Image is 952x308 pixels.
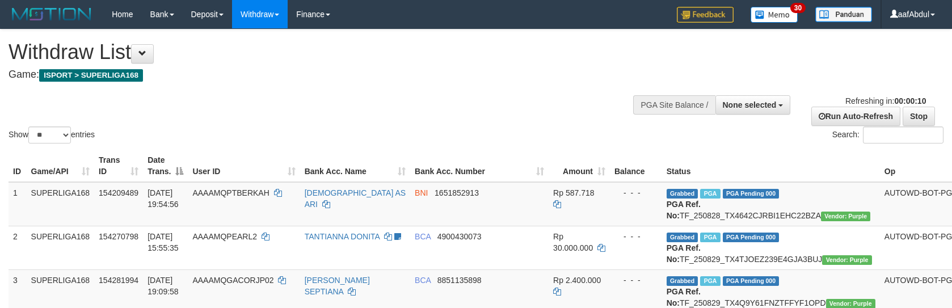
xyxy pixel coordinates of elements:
[9,150,27,182] th: ID
[553,232,593,252] span: Rp 30.000.000
[305,276,370,296] a: [PERSON_NAME] SEPTIANA
[415,232,431,241] span: BCA
[27,150,95,182] th: Game/API: activate to sort column ascending
[192,188,269,197] span: AAAAMQPTBERKAH
[633,95,715,115] div: PGA Site Balance /
[667,200,701,220] b: PGA Ref. No:
[9,182,27,226] td: 1
[700,189,720,199] span: Marked by aafchhiseyha
[148,188,179,209] span: [DATE] 19:54:56
[822,255,871,265] span: Vendor URL: https://trx4.1velocity.biz
[148,232,179,252] span: [DATE] 15:55:35
[148,276,179,296] span: [DATE] 19:09:58
[437,276,482,285] span: Copy 8851135898 to clipboard
[667,233,698,242] span: Grabbed
[300,150,410,182] th: Bank Acc. Name: activate to sort column ascending
[305,232,380,241] a: TANTIANNA DONITA
[28,126,71,144] select: Showentries
[9,226,27,269] td: 2
[903,107,935,126] a: Stop
[662,150,880,182] th: Status
[715,95,791,115] button: None selected
[723,189,780,199] span: PGA Pending
[614,187,658,199] div: - - -
[667,189,698,199] span: Grabbed
[700,276,720,286] span: Marked by aafnonsreyleab
[723,276,780,286] span: PGA Pending
[667,287,701,307] b: PGA Ref. No:
[305,188,406,209] a: [DEMOGRAPHIC_DATA] AS ARI
[667,276,698,286] span: Grabbed
[99,232,138,241] span: 154270798
[415,276,431,285] span: BCA
[610,150,662,182] th: Balance
[192,232,257,241] span: AAAAMQPEARL2
[99,276,138,285] span: 154281994
[435,188,479,197] span: Copy 1651852913 to clipboard
[553,188,594,197] span: Rp 587.718
[894,96,926,106] strong: 00:00:10
[815,7,872,22] img: panduan.png
[188,150,300,182] th: User ID: activate to sort column ascending
[9,126,95,144] label: Show entries
[9,69,624,81] h4: Game:
[549,150,610,182] th: Amount: activate to sort column ascending
[662,226,880,269] td: TF_250829_TX4TJOEZ239E4GJA3BUJ
[192,276,273,285] span: AAAAMQGACORJP02
[614,231,658,242] div: - - -
[832,126,943,144] label: Search:
[143,150,188,182] th: Date Trans.: activate to sort column descending
[94,150,143,182] th: Trans ID: activate to sort column ascending
[723,233,780,242] span: PGA Pending
[700,233,720,242] span: Marked by aafmaleo
[553,276,601,285] span: Rp 2.400.000
[845,96,926,106] span: Refreshing in:
[751,7,798,23] img: Button%20Memo.svg
[99,188,138,197] span: 154209489
[9,6,95,23] img: MOTION_logo.png
[39,69,143,82] span: ISPORT > SUPERLIGA168
[27,226,95,269] td: SUPERLIGA168
[27,182,95,226] td: SUPERLIGA168
[667,243,701,264] b: PGA Ref. No:
[863,126,943,144] input: Search:
[437,232,482,241] span: Copy 4900430073 to clipboard
[614,275,658,286] div: - - -
[821,212,870,221] span: Vendor URL: https://trx4.1velocity.biz
[415,188,428,197] span: BNI
[677,7,734,23] img: Feedback.jpg
[723,100,777,109] span: None selected
[811,107,900,126] a: Run Auto-Refresh
[662,182,880,226] td: TF_250828_TX4642CJRBI1EHC22BZA
[790,3,806,13] span: 30
[9,41,624,64] h1: Withdraw List
[410,150,549,182] th: Bank Acc. Number: activate to sort column ascending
